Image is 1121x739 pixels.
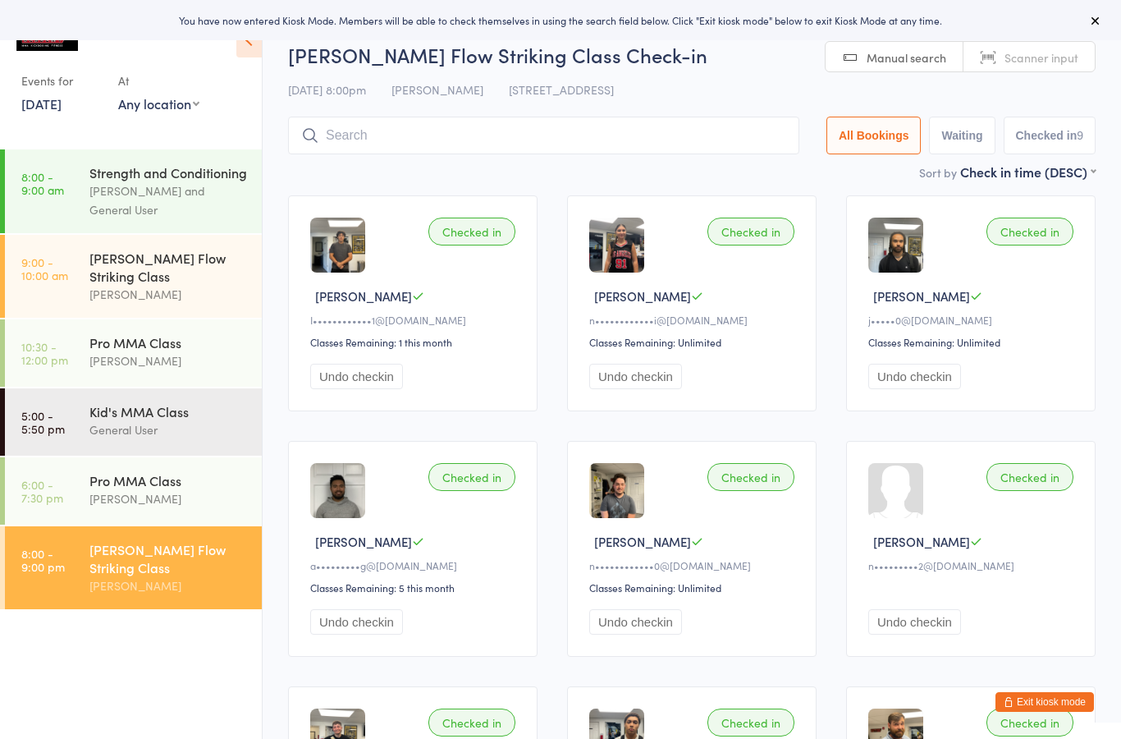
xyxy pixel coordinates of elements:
[995,692,1094,712] button: Exit kiosk mode
[594,533,691,550] span: [PERSON_NAME]
[826,117,922,154] button: All Bookings
[589,463,644,518] img: image1748911798.png
[89,285,248,304] div: [PERSON_NAME]
[21,547,65,573] time: 8:00 - 9:00 pm
[310,218,365,273] img: image1756994640.png
[26,13,1095,27] div: You have now entered Kiosk Mode. Members will be able to check themselves in using the search fie...
[986,709,1073,737] div: Checked in
[89,420,248,439] div: General User
[21,94,62,112] a: [DATE]
[589,609,682,635] button: Undo checkin
[21,170,64,196] time: 8:00 - 9:00 am
[960,163,1096,181] div: Check in time (DESC)
[589,558,799,572] div: n••••••••••••0@[DOMAIN_NAME]
[315,287,412,305] span: [PERSON_NAME]
[707,463,794,491] div: Checked in
[986,218,1073,246] div: Checked in
[310,313,520,327] div: I••••••••••••1@[DOMAIN_NAME]
[589,218,644,273] img: image1725924391.png
[89,351,248,370] div: [PERSON_NAME]
[589,313,799,327] div: n••••••••••••i@[DOMAIN_NAME]
[707,218,794,246] div: Checked in
[428,463,515,491] div: Checked in
[868,364,961,389] button: Undo checkin
[5,319,262,387] a: 10:30 -12:00 pmPro MMA Class[PERSON_NAME]
[89,402,248,420] div: Kid's MMA Class
[310,609,403,635] button: Undo checkin
[391,81,483,98] span: [PERSON_NAME]
[89,471,248,489] div: Pro MMA Class
[89,163,248,181] div: Strength and Conditioning
[589,581,799,594] div: Classes Remaining: Unlimited
[310,364,403,389] button: Undo checkin
[21,340,68,366] time: 10:30 - 12:00 pm
[288,81,366,98] span: [DATE] 8:00pm
[118,94,199,112] div: Any location
[288,41,1096,68] h2: [PERSON_NAME] Flow Striking Class Check-in
[310,335,520,349] div: Classes Remaining: 1 this month
[315,533,412,550] span: [PERSON_NAME]
[5,149,262,233] a: 8:00 -9:00 amStrength and Conditioning[PERSON_NAME] and General User
[1004,49,1078,66] span: Scanner input
[89,249,248,285] div: [PERSON_NAME] Flow Striking Class
[919,164,957,181] label: Sort by
[868,609,961,635] button: Undo checkin
[89,181,248,219] div: [PERSON_NAME] and General User
[589,364,682,389] button: Undo checkin
[868,218,923,273] img: image1717029987.png
[1004,117,1096,154] button: Checked in9
[21,478,63,504] time: 6:00 - 7:30 pm
[5,235,262,318] a: 9:00 -10:00 am[PERSON_NAME] Flow Striking Class[PERSON_NAME]
[5,388,262,456] a: 5:00 -5:50 pmKid's MMA ClassGeneral User
[868,313,1078,327] div: j•••••0@[DOMAIN_NAME]
[89,576,248,595] div: [PERSON_NAME]
[873,533,970,550] span: [PERSON_NAME]
[868,335,1078,349] div: Classes Remaining: Unlimited
[21,67,102,94] div: Events for
[21,409,65,435] time: 5:00 - 5:50 pm
[118,67,199,94] div: At
[428,218,515,246] div: Checked in
[868,558,1078,572] div: n•••••••••2@[DOMAIN_NAME]
[986,463,1073,491] div: Checked in
[310,558,520,572] div: a•••••••••g@[DOMAIN_NAME]
[89,333,248,351] div: Pro MMA Class
[509,81,614,98] span: [STREET_ADDRESS]
[310,581,520,594] div: Classes Remaining: 5 this month
[288,117,799,154] input: Search
[21,255,68,282] time: 9:00 - 10:00 am
[873,287,970,305] span: [PERSON_NAME]
[594,287,691,305] span: [PERSON_NAME]
[5,526,262,609] a: 8:00 -9:00 pm[PERSON_NAME] Flow Striking Class[PERSON_NAME]
[867,49,946,66] span: Manual search
[707,709,794,737] div: Checked in
[89,540,248,576] div: [PERSON_NAME] Flow Striking Class
[589,335,799,349] div: Classes Remaining: Unlimited
[310,463,365,518] img: image1636514115.png
[5,457,262,525] a: 6:00 -7:30 pmPro MMA Class[PERSON_NAME]
[89,489,248,508] div: [PERSON_NAME]
[428,709,515,737] div: Checked in
[929,117,995,154] button: Waiting
[1077,129,1083,142] div: 9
